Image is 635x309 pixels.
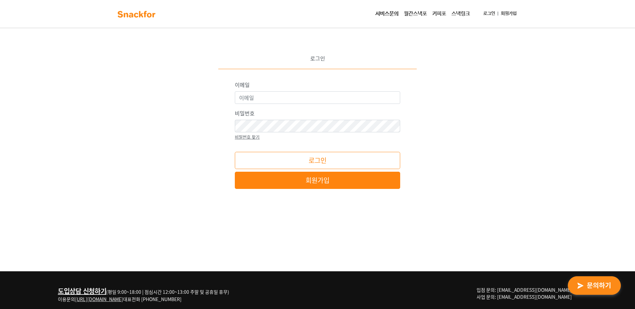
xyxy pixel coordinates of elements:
div: (평일 9:00~18:00 | 점심시간 12:00~13:00 주말 및 공휴일 휴무) 이용문의 대표전화 [PHONE_NUMBER] [58,287,231,303]
div: 로그인 [218,54,417,69]
button: 로그인 [235,152,400,169]
label: 비밀번호 [235,109,255,117]
a: 도입상담 신청하기 [58,286,106,296]
a: 회원가입 [235,172,400,189]
a: [URL][DOMAIN_NAME] [75,296,123,302]
a: 서비스문의 [373,7,401,21]
img: background-main-color.svg [116,9,157,20]
small: 비밀번호 찾기 [235,134,260,140]
a: 비밀번호 찾기 [235,132,260,140]
span: 입점 문의: [EMAIL_ADDRESS][DOMAIN_NAME] 사업 문의: [EMAIL_ADDRESS][DOMAIN_NAME] [477,287,572,300]
label: 이메일 [235,81,250,89]
a: 회원가입 [498,8,519,20]
a: 월간스낵포 [401,7,430,21]
a: 스낵링크 [449,7,473,21]
a: 커피포 [430,7,449,21]
a: 로그인 [481,8,498,20]
input: 이메일 [235,91,400,104]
